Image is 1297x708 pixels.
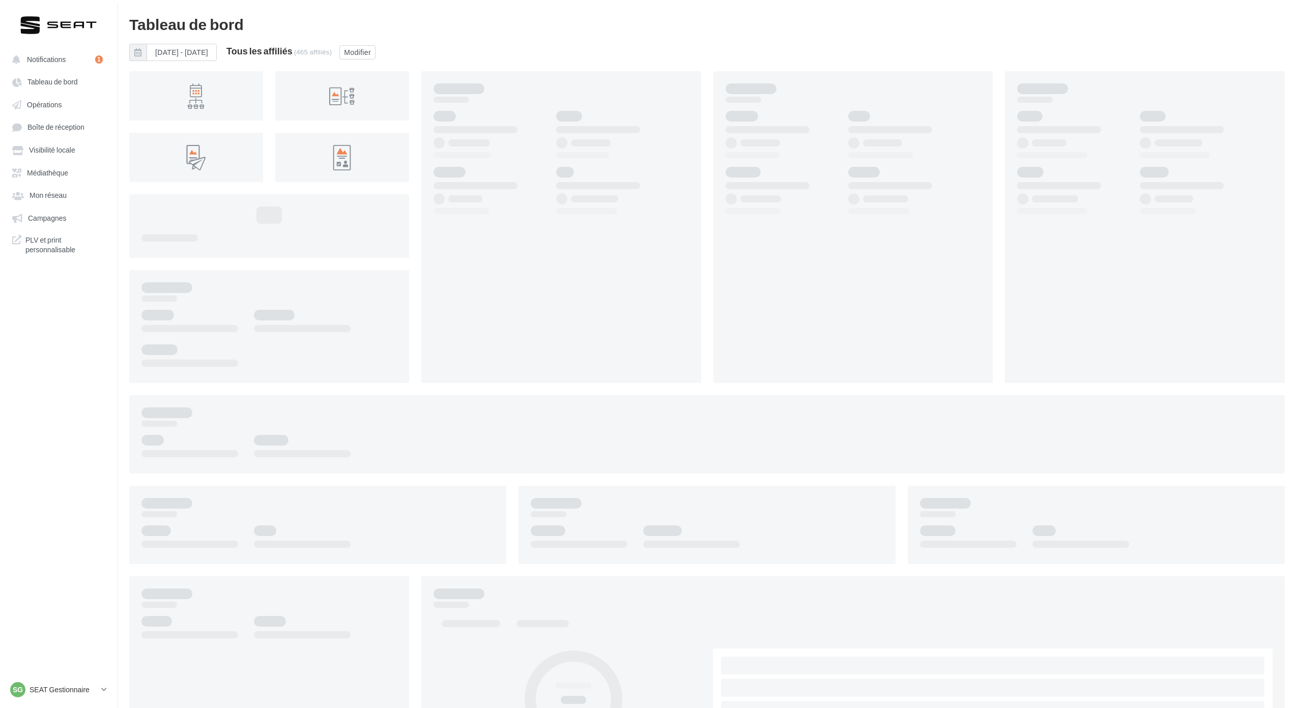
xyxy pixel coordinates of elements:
[6,95,111,113] a: Opérations
[25,235,105,255] span: PLV et print personnalisable
[6,72,111,91] a: Tableau de bord
[27,168,68,177] span: Médiathèque
[294,48,332,56] div: (465 affiliés)
[30,191,67,200] span: Mon réseau
[226,46,293,55] div: Tous les affiliés
[339,45,376,60] button: Modifier
[27,78,78,86] span: Tableau de bord
[129,44,217,61] button: [DATE] - [DATE]
[13,685,23,695] span: SG
[129,16,1285,32] div: Tableau de bord
[6,50,107,68] button: Notifications 1
[27,100,62,109] span: Opérations
[6,163,111,182] a: Médiathèque
[27,55,66,64] span: Notifications
[6,231,111,259] a: PLV et print personnalisable
[27,123,84,132] span: Boîte de réception
[6,140,111,159] a: Visibilité locale
[95,55,103,64] div: 1
[147,44,217,61] button: [DATE] - [DATE]
[28,214,67,222] span: Campagnes
[29,146,75,155] span: Visibilité locale
[30,685,97,695] p: SEAT Gestionnaire
[6,117,111,136] a: Boîte de réception
[6,209,111,227] a: Campagnes
[8,680,109,699] a: SG SEAT Gestionnaire
[6,186,111,204] a: Mon réseau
